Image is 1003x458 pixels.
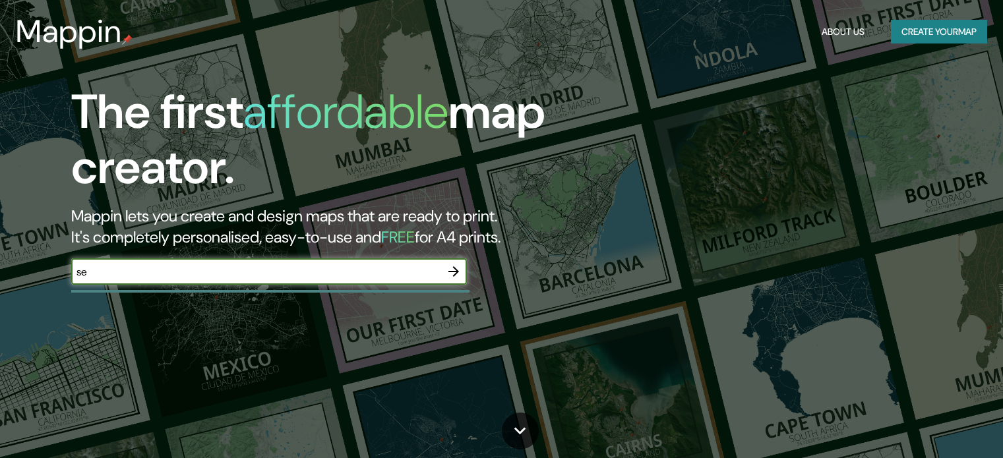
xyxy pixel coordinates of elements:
h1: affordable [243,81,448,142]
h5: FREE [381,227,415,247]
h2: Mappin lets you create and design maps that are ready to print. It's completely personalised, eas... [71,206,573,248]
h1: The first map creator. [71,84,573,206]
button: Create yourmap [891,20,987,44]
img: mappin-pin [122,34,133,45]
h3: Mappin [16,13,122,50]
input: Choose your favourite place [71,264,441,279]
button: About Us [816,20,870,44]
